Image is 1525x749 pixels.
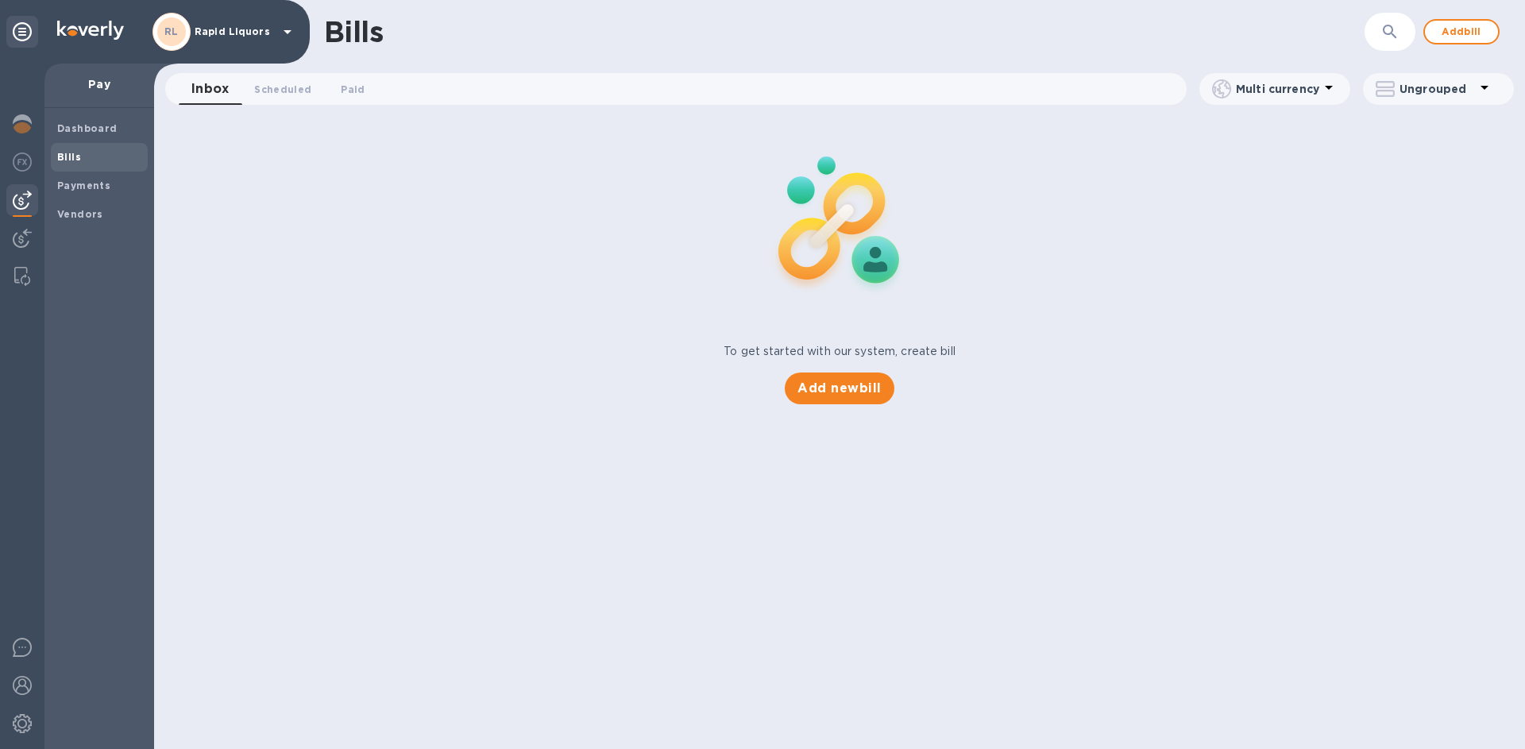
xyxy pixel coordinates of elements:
[191,78,229,100] span: Inbox
[57,21,124,40] img: Logo
[13,153,32,172] img: Foreign exchange
[57,180,110,191] b: Payments
[1438,22,1485,41] span: Add bill
[324,15,383,48] h1: Bills
[1423,19,1500,44] button: Addbill
[6,16,38,48] div: Unpin categories
[785,373,894,404] button: Add newbill
[57,208,103,220] b: Vendors
[797,379,881,398] span: Add new bill
[254,81,311,98] span: Scheduled
[195,26,274,37] p: Rapid Liquors
[341,81,365,98] span: Paid
[1400,81,1475,97] p: Ungrouped
[724,343,956,360] p: To get started with our system, create bill
[164,25,179,37] b: RL
[57,151,81,163] b: Bills
[1236,81,1319,97] p: Multi currency
[57,76,141,92] p: Pay
[57,122,118,134] b: Dashboard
